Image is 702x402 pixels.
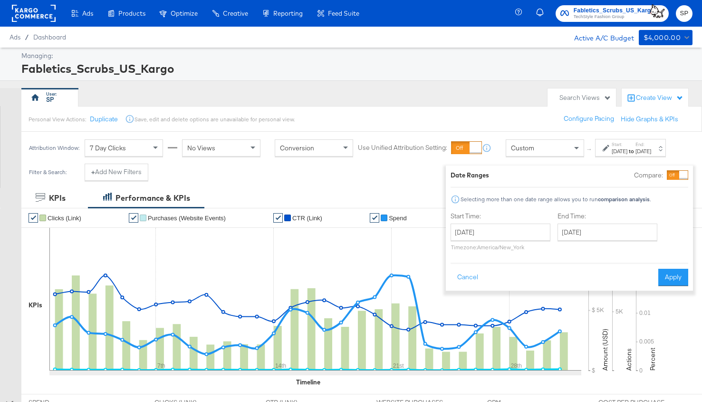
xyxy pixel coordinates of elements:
label: End Time: [558,212,661,221]
div: Fabletics_Scrubs_US_Kargo [21,60,690,77]
span: Optimize [171,10,198,17]
a: ✔ [273,213,283,223]
button: +Add New Filters [85,164,148,181]
strong: comparison analysis [598,196,650,203]
span: Ads [82,10,93,17]
div: [DATE] [612,147,627,155]
span: 7 Day Clicks [90,144,126,152]
button: Duplicate [90,115,118,124]
span: Custom [511,144,534,152]
button: Cancel [451,269,485,286]
button: Configure Pacing [557,110,621,127]
label: Compare: [634,171,663,180]
span: Spend [389,215,407,222]
a: ✔ [29,213,38,223]
button: $4,000.00 [639,30,692,45]
button: SP [676,5,692,22]
strong: to [627,147,635,155]
button: Apply [658,269,688,286]
text: Amount (USD) [601,329,609,371]
span: Clicks (Link) [48,215,81,222]
div: Managing: [21,51,690,60]
text: Percent [648,348,657,371]
span: CTR (Link) [292,215,322,222]
div: Timeline [296,378,320,387]
div: Search Views [559,93,611,102]
div: [DATE] [635,147,651,155]
div: KPIs [29,301,42,310]
span: Ads [10,33,20,41]
a: ✔ [129,213,138,223]
button: Fabletics_Scrubs_US_KargoTechStyle Fashion Group [556,5,669,22]
span: Creative [223,10,248,17]
span: No Views [187,144,215,152]
strong: + [91,167,95,176]
label: Use Unified Attribution Setting: [358,144,447,153]
div: Performance & KPIs [115,193,190,204]
div: Selecting more than one date range allows you to run . [460,196,651,203]
div: Active A/C Budget [564,30,634,44]
span: ↑ [585,148,594,151]
div: Attribution Window: [29,145,80,151]
div: Filter & Search: [29,169,67,176]
span: Conversion [280,144,314,152]
span: Products [118,10,145,17]
span: SP [680,8,689,19]
div: SP [46,95,54,104]
text: Actions [625,348,633,371]
a: ✔ [370,213,379,223]
p: Timezone: America/New_York [451,244,550,251]
label: Start Time: [451,212,550,221]
div: $4,000.00 [644,32,681,44]
div: Create View [636,93,683,103]
span: Purchases (Website Events) [148,215,226,222]
span: Reporting [273,10,303,17]
div: Date Ranges [451,171,489,180]
span: Feed Suite [328,10,359,17]
div: Save, edit and delete options are unavailable for personal view. [135,116,295,123]
label: End: [635,141,651,147]
button: Hide Graphs & KPIs [621,115,678,124]
label: Start: [612,141,627,147]
div: KPIs [49,193,66,204]
span: Fabletics_Scrubs_US_Kargo [574,6,654,16]
a: Dashboard [33,33,66,41]
div: Personal View Actions: [29,116,86,123]
span: TechStyle Fashion Group [574,13,654,21]
span: / [20,33,33,41]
